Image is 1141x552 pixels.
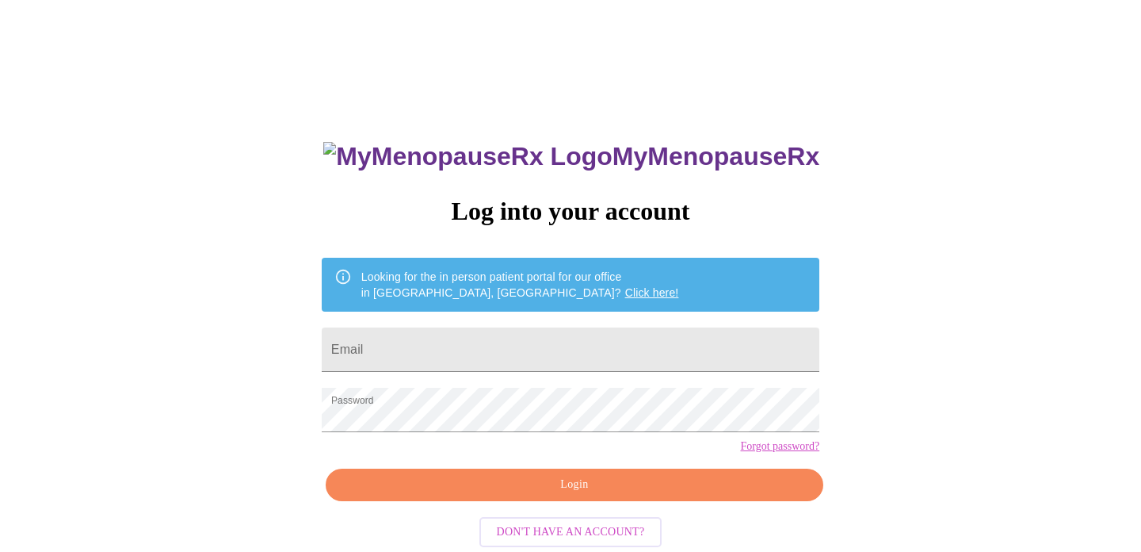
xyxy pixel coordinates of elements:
span: Login [344,475,805,495]
a: Forgot password? [740,440,819,453]
button: Don't have an account? [479,517,662,548]
img: MyMenopauseRx Logo [323,142,612,171]
button: Login [326,469,823,501]
h3: Log into your account [322,197,819,226]
h3: MyMenopauseRx [323,142,819,171]
a: Click here! [625,286,679,299]
div: Looking for the in person patient portal for our office in [GEOGRAPHIC_DATA], [GEOGRAPHIC_DATA]? [361,263,679,307]
a: Don't have an account? [475,524,666,538]
span: Don't have an account? [497,523,645,542]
